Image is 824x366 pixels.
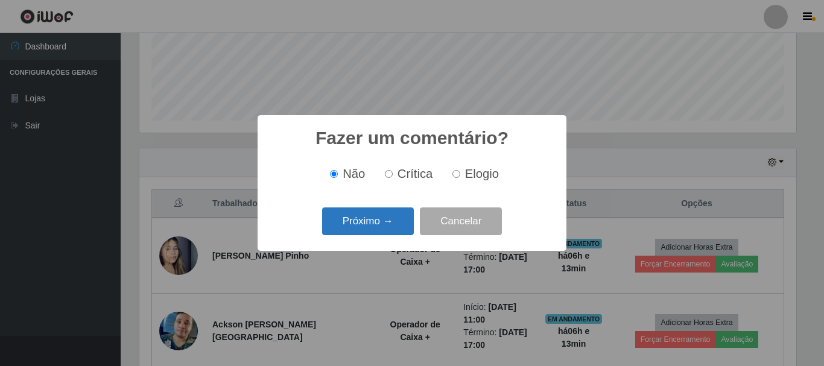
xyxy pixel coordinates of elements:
span: Elogio [465,167,499,180]
button: Cancelar [420,207,502,236]
h2: Fazer um comentário? [315,127,509,149]
input: Elogio [452,170,460,178]
button: Próximo → [322,207,414,236]
input: Crítica [385,170,393,178]
span: Não [343,167,365,180]
input: Não [330,170,338,178]
span: Crítica [398,167,433,180]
